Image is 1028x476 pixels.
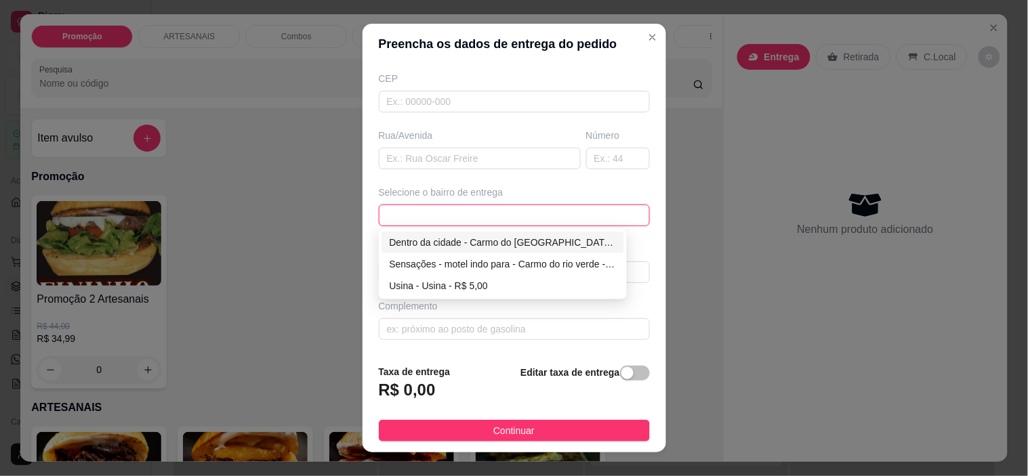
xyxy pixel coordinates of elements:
div: Usina - Usina - R$ 5,00 [382,275,625,297]
span: Continuar [493,423,535,438]
h3: R$ 0,00 [379,379,436,401]
div: Sensações - motel indo para - Carmo do rio verde - R$ 15,00 [382,253,625,275]
button: Close [642,26,663,48]
div: Rua/Avenida [379,129,581,142]
div: Complemento [379,299,650,313]
div: Sensações - motel indo para - Carmo do rio verde - R$ 15,00 [390,257,617,272]
input: ex: próximo ao posto de gasolina [379,318,650,340]
div: Usina - Usina - R$ 5,00 [390,278,617,293]
input: Ex.: 44 [586,148,650,169]
div: CEP [379,72,650,85]
strong: Editar taxa de entrega [520,367,619,378]
div: Selecione o bairro de entrega [379,186,650,199]
input: Ex.: 00000-000 [379,91,650,112]
header: Preencha os dados de entrega do pedido [363,24,666,64]
div: Dentro da cidade - Carmo do [GEOGRAPHIC_DATA] - R$ 2,00 [390,235,617,250]
strong: Taxa de entrega [379,366,451,377]
input: Ex.: Rua Oscar Freire [379,148,581,169]
div: Número [586,129,650,142]
div: Dentro da cidade - Carmo do rio verde - R$ 2,00 [382,232,625,253]
button: Continuar [379,420,650,441]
